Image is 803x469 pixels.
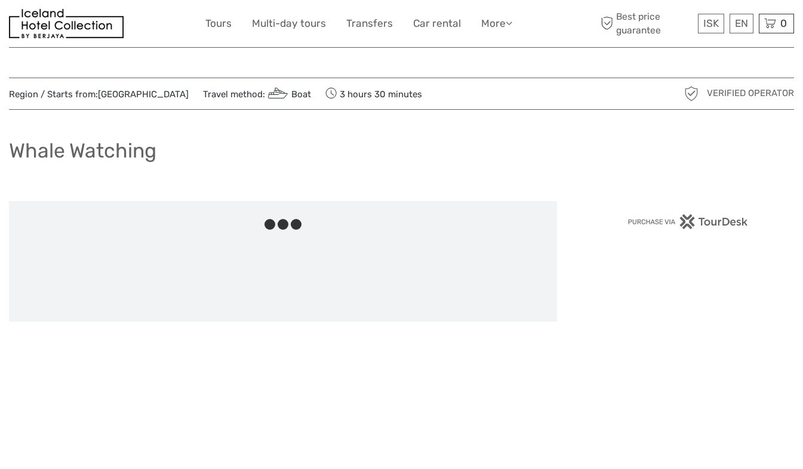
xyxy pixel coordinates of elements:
[346,15,393,32] a: Transfers
[9,9,124,38] img: 481-8f989b07-3259-4bb0-90ed-3da368179bdc_logo_small.jpg
[481,15,512,32] a: More
[9,138,156,163] h1: Whale Watching
[730,14,753,33] div: EN
[598,10,695,36] span: Best price guarantee
[703,17,719,29] span: ISK
[627,214,749,229] img: PurchaseViaTourDesk.png
[682,84,701,103] img: verified_operator_grey_128.png
[252,15,326,32] a: Multi-day tours
[98,89,189,100] a: [GEOGRAPHIC_DATA]
[265,89,311,100] a: Boat
[707,87,794,100] span: Verified Operator
[205,15,232,32] a: Tours
[203,85,311,102] span: Travel method:
[325,85,422,102] span: 3 hours 30 minutes
[413,15,461,32] a: Car rental
[9,88,189,101] span: Region / Starts from:
[779,17,789,29] span: 0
